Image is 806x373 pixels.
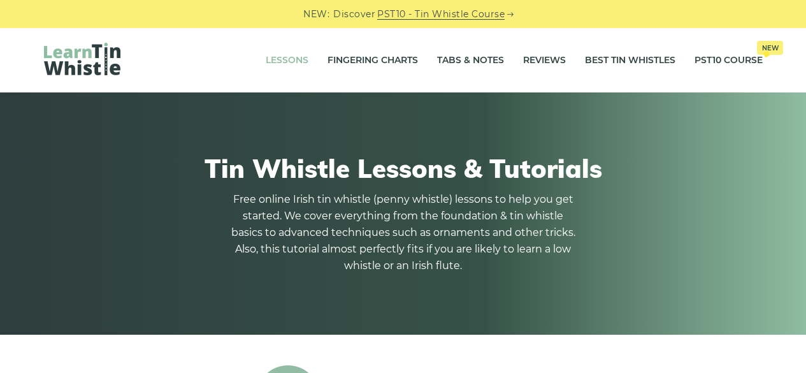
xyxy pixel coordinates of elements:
a: Lessons [266,45,308,77]
a: Fingering Charts [327,45,418,77]
a: Best Tin Whistles [585,45,675,77]
span: New [757,41,783,55]
img: LearnTinWhistle.com [44,43,120,75]
a: Tabs & Notes [437,45,504,77]
p: Free online Irish tin whistle (penny whistle) lessons to help you get started. We cover everythin... [231,191,575,274]
h1: Tin Whistle Lessons & Tutorials [44,153,763,184]
a: Reviews [523,45,566,77]
a: PST10 CourseNew [694,45,763,77]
